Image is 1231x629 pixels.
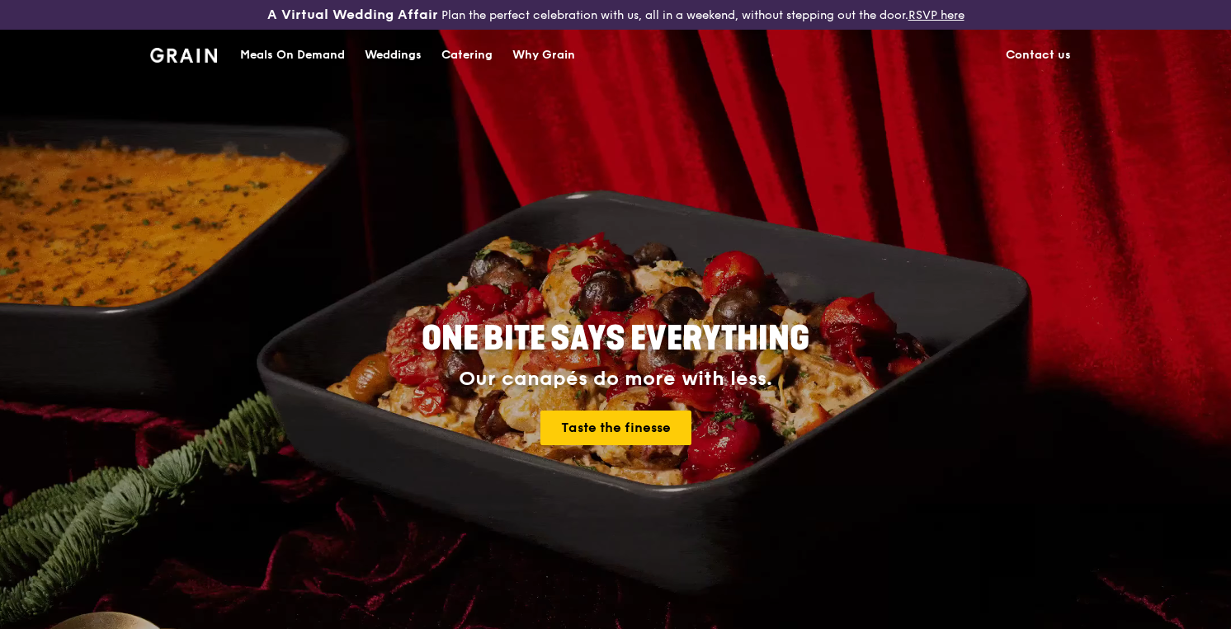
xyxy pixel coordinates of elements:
a: RSVP here [908,8,965,22]
div: Plan the perfect celebration with us, all in a weekend, without stepping out the door. [205,7,1026,23]
a: Weddings [355,31,432,80]
a: GrainGrain [150,29,217,78]
a: Why Grain [502,31,585,80]
div: Meals On Demand [240,31,345,80]
div: Catering [441,31,493,80]
h3: A Virtual Wedding Affair [267,7,438,23]
div: Weddings [365,31,422,80]
div: Why Grain [512,31,575,80]
span: ONE BITE SAYS EVERYTHING [422,319,809,359]
div: Our canapés do more with less. [318,368,913,391]
a: Contact us [996,31,1081,80]
img: Grain [150,48,217,63]
a: Catering [432,31,502,80]
a: Taste the finesse [540,411,691,445]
